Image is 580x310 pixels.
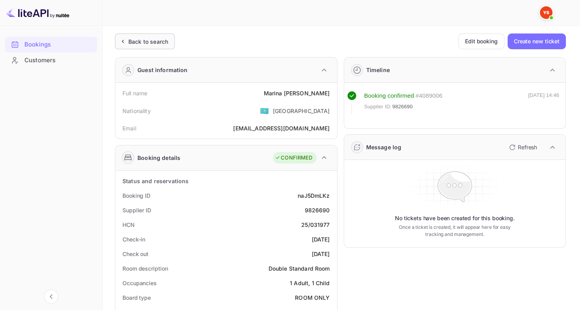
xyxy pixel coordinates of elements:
div: [DATE] 14:46 [528,91,559,114]
div: Check out [122,250,148,258]
button: Collapse navigation [44,290,58,304]
span: 9826690 [392,103,413,111]
div: Back to search [128,37,168,46]
span: Supplier ID: [364,103,392,111]
a: Customers [5,53,97,67]
p: No tickets have been created for this booking. [395,214,515,222]
div: Supplier ID [122,206,151,214]
div: # 4089006 [415,91,442,100]
img: LiteAPI logo [6,6,69,19]
div: [DATE] [312,235,330,243]
div: Booking ID [122,191,150,200]
p: Once a ticket is created, it will appear here for easy tracking and management. [395,224,514,238]
a: Bookings [5,37,97,52]
div: Customers [5,53,97,68]
div: Full name [122,89,147,97]
button: Refresh [504,141,540,154]
span: United States [260,104,269,118]
div: Message log [366,143,402,151]
div: Booking details [137,154,180,162]
div: [DATE] [312,250,330,258]
div: Timeline [366,66,390,74]
img: Yandex Support [540,6,552,19]
div: Check-in [122,235,145,243]
div: Nationality [122,107,151,115]
div: 1 Adult, 1 Child [290,279,330,287]
div: [GEOGRAPHIC_DATA] [273,107,330,115]
div: HCN [122,221,135,229]
div: Occupancies [122,279,157,287]
div: Room description [122,264,168,273]
button: Create new ticket [508,33,566,49]
div: CONFIRMED [275,154,312,162]
div: Double Standard Room [269,264,330,273]
div: Bookings [24,40,93,49]
div: Marina [PERSON_NAME] [263,89,330,97]
div: Email [122,124,136,132]
div: Guest information [137,66,188,74]
div: Customers [24,56,93,65]
div: ROOM ONLY [295,293,330,302]
button: Edit booking [458,33,504,49]
div: 25/031977 [301,221,330,229]
div: Board type [122,293,151,302]
div: Status and reservations [122,177,189,185]
div: [EMAIL_ADDRESS][DOMAIN_NAME] [233,124,330,132]
div: naJ5DmLKz [298,191,330,200]
div: Booking confirmed [364,91,414,100]
div: 9826690 [304,206,330,214]
p: Refresh [518,143,537,151]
